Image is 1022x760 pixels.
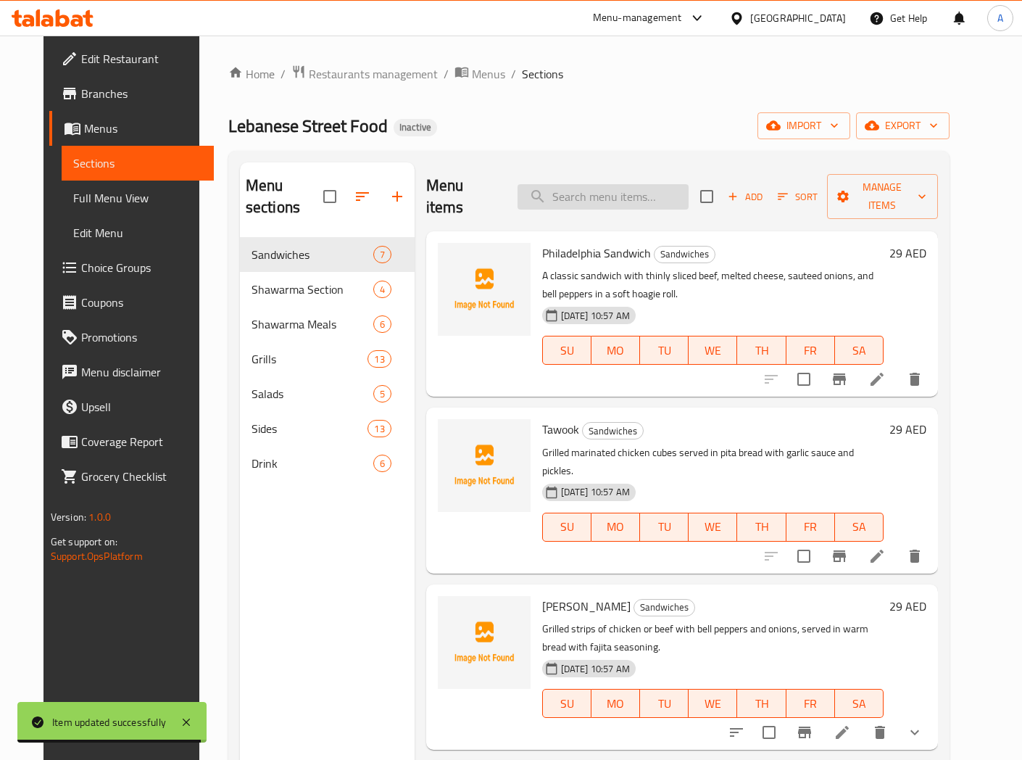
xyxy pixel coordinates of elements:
button: Sort [774,186,821,208]
div: Salads5 [240,376,415,411]
button: Add section [380,179,415,214]
div: items [373,246,391,263]
a: Edit menu item [834,724,851,741]
span: Sandwiches [655,246,715,263]
span: Sides [252,420,368,437]
button: WE [689,336,737,365]
h6: 29 AED [889,596,926,616]
nav: Menu sections [240,231,415,487]
button: SU [542,513,591,542]
h2: Menu items [426,175,500,218]
span: TH [743,340,780,361]
button: MO [591,513,640,542]
span: Sections [522,65,563,83]
button: MO [591,689,640,718]
span: Manage items [839,178,927,215]
a: Menus [454,65,505,83]
div: Sides13 [240,411,415,446]
span: MO [597,693,634,714]
span: Choice Groups [81,259,202,276]
span: import [769,117,839,135]
span: Drink [252,455,373,472]
h6: 29 AED [889,243,926,263]
span: Tawook [542,418,579,440]
div: items [373,385,391,402]
span: [DATE] 10:57 AM [555,485,636,499]
button: SU [542,689,591,718]
div: Sandwiches7 [240,237,415,272]
span: FR [792,693,829,714]
div: Shawarma Meals [252,315,373,333]
div: Shawarma Section4 [240,272,415,307]
button: show more [897,715,932,750]
span: Menu disclaimer [81,363,202,381]
span: FR [792,516,829,537]
span: FR [792,340,829,361]
span: Salads [252,385,373,402]
span: Sandwiches [252,246,373,263]
div: Inactive [394,119,437,136]
div: Shawarma Section [252,281,373,298]
a: Grocery Checklist [49,459,214,494]
a: Edit menu item [868,371,886,388]
div: items [373,315,391,333]
button: import [757,112,850,139]
span: [PERSON_NAME] [542,595,631,617]
button: SA [835,513,884,542]
a: Branches [49,76,214,111]
span: Select section [691,181,722,212]
span: Sort sections [345,179,380,214]
a: Support.OpsPlatform [51,547,143,566]
span: TU [646,516,683,537]
button: FR [786,513,835,542]
span: 1.0.0 [88,508,111,526]
span: 7 [374,248,391,262]
div: Sandwiches [633,599,695,616]
span: Menus [472,65,505,83]
span: TU [646,340,683,361]
div: Sandwiches [582,422,644,439]
button: FR [786,689,835,718]
span: 6 [374,457,391,471]
span: Grills [252,350,368,368]
span: 13 [368,422,390,436]
button: TU [640,513,689,542]
a: Edit menu item [868,548,886,565]
span: SA [841,693,878,714]
button: TH [737,336,786,365]
a: Coupons [49,285,214,320]
div: [GEOGRAPHIC_DATA] [750,10,846,26]
button: SA [835,336,884,365]
span: Sort items [768,186,827,208]
button: TU [640,336,689,365]
span: Branches [81,85,202,102]
div: Drink6 [240,446,415,481]
span: Grocery Checklist [81,468,202,485]
span: Full Menu View [73,189,202,207]
span: Version: [51,508,86,526]
span: SU [549,693,586,714]
span: SU [549,340,586,361]
button: FR [786,336,835,365]
button: Add [722,186,768,208]
span: Sandwiches [634,599,694,616]
span: WE [694,340,731,361]
span: SA [841,340,878,361]
span: Coupons [81,294,202,311]
button: Branch-specific-item [822,539,857,574]
button: delete [863,715,897,750]
span: SA [841,516,878,537]
span: Select to update [754,717,784,748]
button: TH [737,689,786,718]
button: export [856,112,950,139]
span: Menus [84,120,202,137]
span: Upsell [81,398,202,416]
span: WE [694,516,731,537]
h2: Menu sections [246,175,323,218]
button: SU [542,336,591,365]
div: Shawarma Meals6 [240,307,415,342]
